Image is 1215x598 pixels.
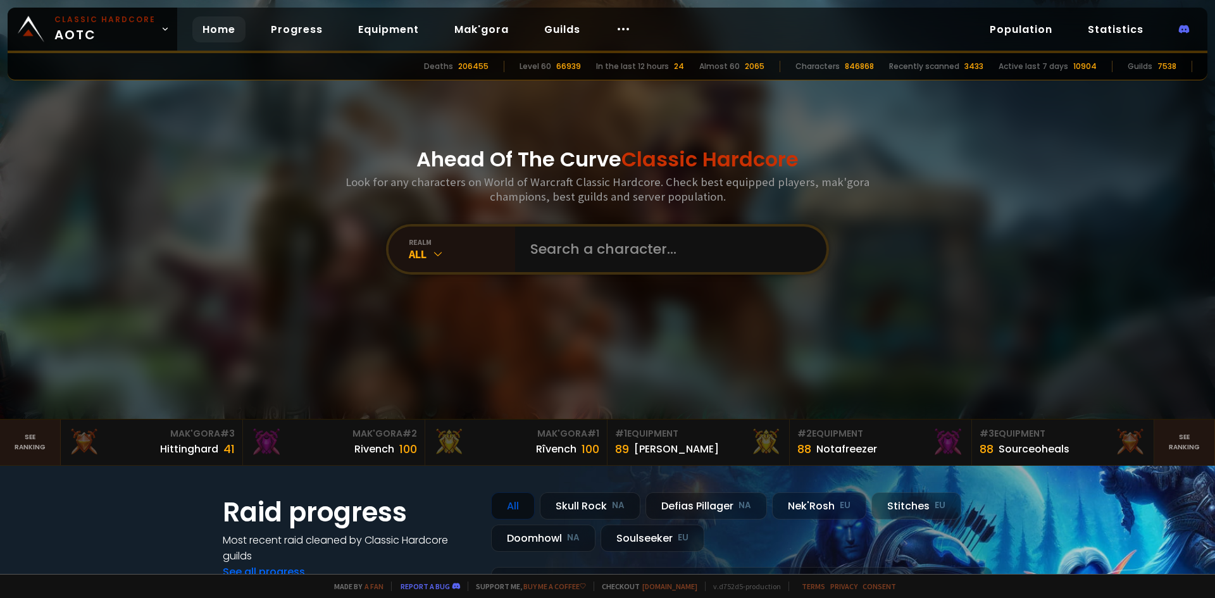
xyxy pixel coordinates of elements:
div: Defias Pillager [645,492,767,520]
a: Report a bug [401,582,450,591]
div: Mak'Gora [251,427,417,440]
a: #1Equipment89[PERSON_NAME] [607,420,790,465]
div: Equipment [615,427,782,440]
div: Equipment [797,427,964,440]
span: Checkout [594,582,697,591]
div: Equipment [980,427,1146,440]
small: NA [567,532,580,544]
div: Hittinghard [160,441,218,457]
input: Search a character... [523,227,811,272]
a: Home [192,16,246,42]
div: 100 [399,440,417,458]
small: EU [678,532,688,544]
div: realm [409,237,515,247]
div: Active last 7 days [999,61,1068,72]
h1: Raid progress [223,492,476,532]
div: 2065 [745,61,764,72]
h4: Most recent raid cleaned by Classic Hardcore guilds [223,532,476,564]
a: #2Equipment88Notafreezer [790,420,972,465]
a: Privacy [830,582,857,591]
div: All [409,247,515,261]
a: [DOMAIN_NAME] [642,582,697,591]
a: Consent [863,582,896,591]
small: NA [738,499,751,512]
span: Made by [327,582,383,591]
div: Almost 60 [699,61,740,72]
span: # 2 [402,427,417,440]
div: 88 [980,440,994,458]
div: 24 [674,61,684,72]
div: Nek'Rosh [772,492,866,520]
span: # 3 [980,427,994,440]
div: Sourceoheals [999,441,1069,457]
a: Guilds [534,16,590,42]
div: Skull Rock [540,492,640,520]
span: # 1 [587,427,599,440]
div: Notafreezer [816,441,877,457]
div: Recently scanned [889,61,959,72]
div: 41 [223,440,235,458]
a: Classic HardcoreAOTC [8,8,177,51]
div: All [491,492,535,520]
a: Population [980,16,1062,42]
div: 89 [615,440,629,458]
span: # 2 [797,427,812,440]
a: Progress [261,16,333,42]
div: In the last 12 hours [596,61,669,72]
div: Soulseeker [601,525,704,552]
a: Statistics [1078,16,1154,42]
div: Rivench [354,441,394,457]
a: #3Equipment88Sourceoheals [972,420,1154,465]
div: 206455 [458,61,489,72]
div: Mak'Gora [68,427,235,440]
a: Mak'Gora#2Rivench100 [243,420,425,465]
h1: Ahead Of The Curve [416,144,799,175]
a: Buy me a coffee [523,582,586,591]
a: See all progress [223,564,305,579]
div: 66939 [556,61,581,72]
div: 7538 [1157,61,1176,72]
span: # 3 [220,427,235,440]
div: Doomhowl [491,525,595,552]
h3: Look for any characters on World of Warcraft Classic Hardcore. Check best equipped players, mak'g... [340,175,875,204]
a: a fan [364,582,383,591]
div: 3433 [964,61,983,72]
span: AOTC [54,14,156,44]
div: Guilds [1128,61,1152,72]
span: Classic Hardcore [621,145,799,173]
span: v. d752d5 - production [705,582,781,591]
div: Rîvench [536,441,576,457]
a: Mak'Gora#1Rîvench100 [425,420,607,465]
div: Characters [795,61,840,72]
div: 88 [797,440,811,458]
div: 100 [582,440,599,458]
div: 846868 [845,61,874,72]
span: Support me, [468,582,586,591]
a: Equipment [348,16,429,42]
a: Seeranking [1154,420,1215,465]
a: Mak'Gora#3Hittinghard41 [61,420,243,465]
small: EU [840,499,850,512]
div: Stitches [871,492,961,520]
div: [PERSON_NAME] [634,441,719,457]
small: EU [935,499,945,512]
a: Terms [802,582,825,591]
small: NA [612,499,625,512]
span: # 1 [615,427,627,440]
small: Classic Hardcore [54,14,156,25]
div: Mak'Gora [433,427,599,440]
div: 10904 [1073,61,1097,72]
div: Level 60 [520,61,551,72]
div: Deaths [424,61,453,72]
a: Mak'gora [444,16,519,42]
